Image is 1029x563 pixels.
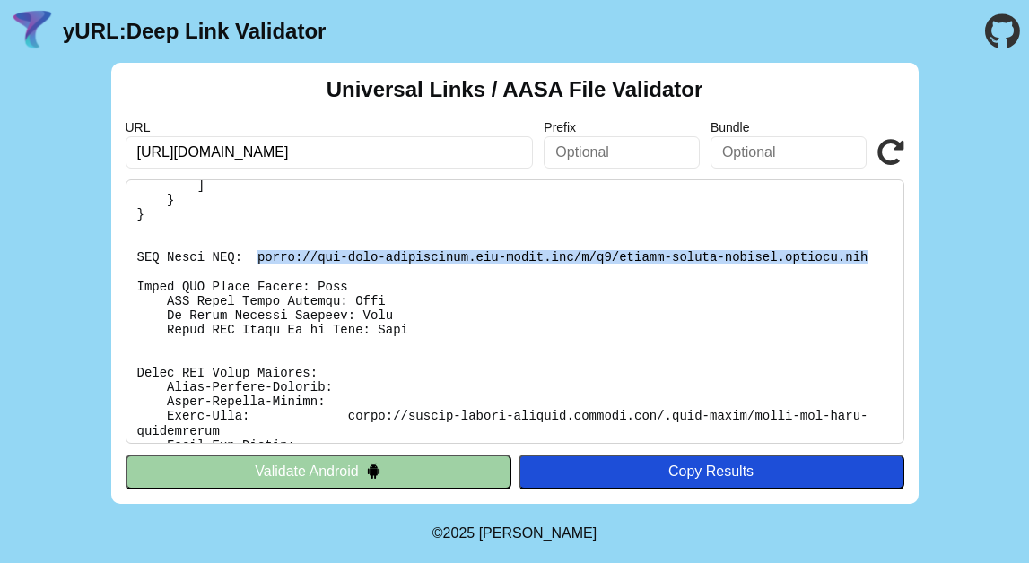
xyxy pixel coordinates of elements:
div: Copy Results [528,463,895,480]
footer: © [432,504,597,563]
label: Prefix [544,120,700,134]
label: Bundle [711,120,867,134]
img: droidIcon.svg [366,463,381,479]
label: URL [126,120,534,134]
a: yURL:Deep Link Validator [63,19,326,44]
img: yURL Logo [9,8,56,55]
pre: Lorem ipsu do: sitam://consec-adipis-elitsed.doeiusm.tem/.inci-utlab/etdol-mag-aliq-enimadminim V... [126,179,904,444]
h2: Universal Links / AASA File Validator [327,77,703,102]
input: Optional [711,136,867,169]
input: Required [126,136,534,169]
input: Optional [544,136,700,169]
span: 2025 [443,525,475,541]
button: Validate Android [126,455,511,489]
button: Copy Results [519,455,904,489]
a: Michael Ibragimchayev's Personal Site [479,525,597,541]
